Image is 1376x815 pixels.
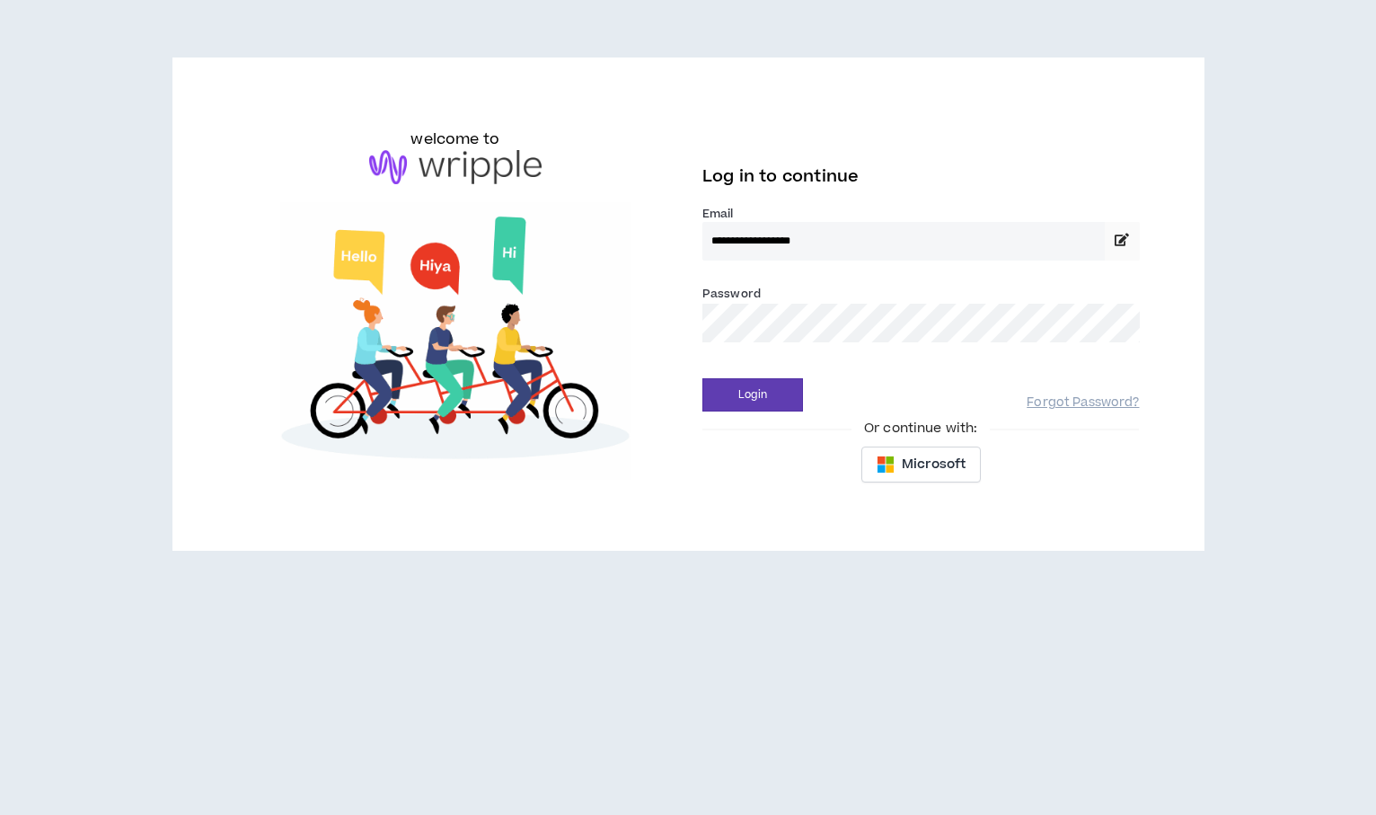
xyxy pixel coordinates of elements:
[369,150,542,184] img: logo-brand.png
[702,378,803,412] button: Login
[902,455,966,474] span: Microsoft
[861,447,981,483] button: Microsoft
[851,419,990,439] span: Or continue with:
[702,165,859,188] span: Log in to continue
[410,128,499,150] h6: welcome to
[702,206,1140,222] label: Email
[1027,394,1139,412] a: Forgot Password?
[237,202,675,480] img: Welcome to Wripple
[702,286,761,302] label: Password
